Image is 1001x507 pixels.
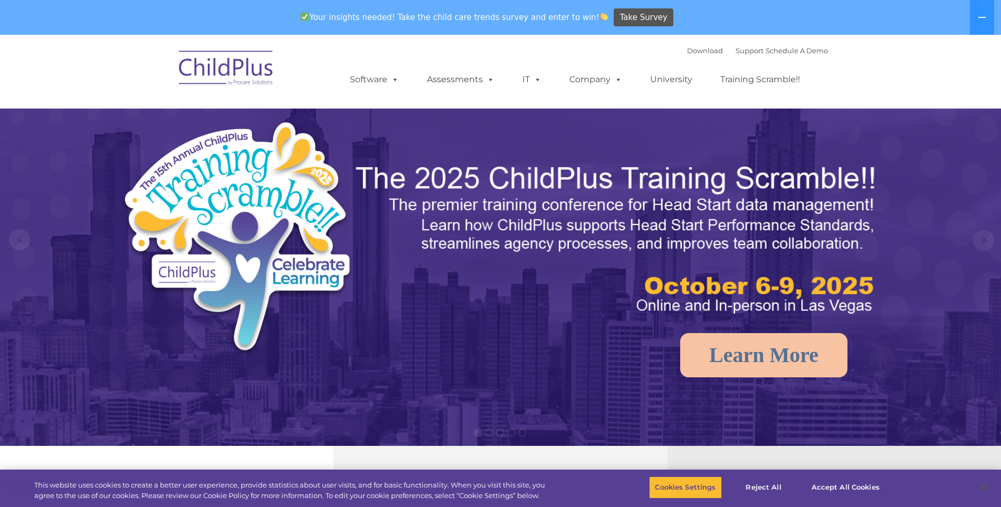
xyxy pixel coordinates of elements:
[297,7,613,27] span: Your insights needed! Take the child care trends survey and enter to win!
[147,70,179,77] span: Last name
[559,69,633,90] a: Company
[600,13,608,21] img: 👏
[766,46,828,55] a: Schedule A Demo
[687,46,828,55] font: |
[680,333,847,377] a: Learn More
[34,480,550,501] div: This website uses cookies to create a better user experience, provide statistics about user visit...
[806,476,885,499] button: Accept All Cookies
[736,46,764,55] a: Support
[649,476,721,499] button: Cookies Settings
[687,46,723,55] a: Download
[301,13,309,21] img: ✅
[147,113,192,121] span: Phone number
[731,476,797,499] button: Reject All
[339,69,409,90] a: Software
[614,8,673,27] a: Take Survey
[416,69,505,90] a: Assessments
[620,8,668,27] span: Take Survey
[640,69,703,90] a: University
[174,43,279,96] img: ChildPlus by Procare Solutions
[973,476,996,499] button: Close
[710,69,811,90] a: Training Scramble!!
[512,69,552,90] a: IT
